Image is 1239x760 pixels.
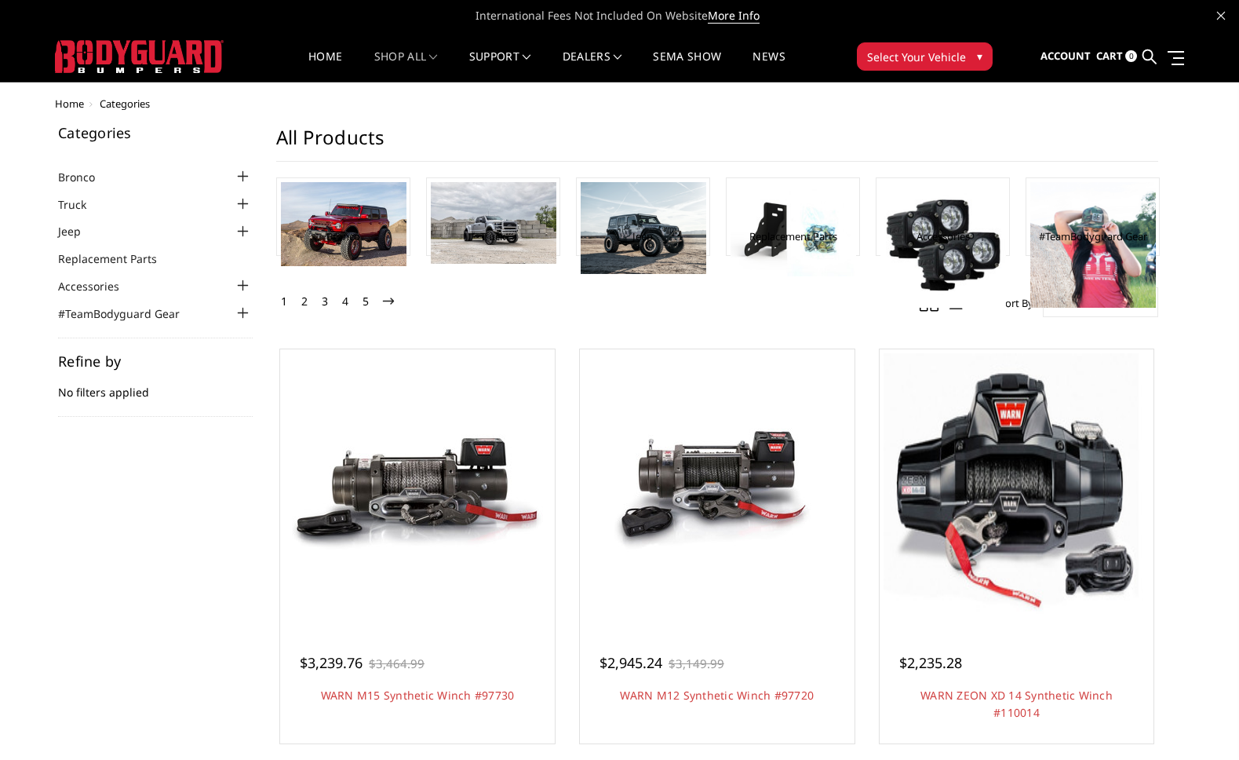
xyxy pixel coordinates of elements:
[58,354,253,417] div: No filters applied
[753,51,785,82] a: News
[469,51,531,82] a: Support
[277,292,291,311] a: 1
[369,656,425,671] span: $3,464.99
[58,305,199,322] a: #TeamBodyguard Gear
[1039,229,1147,243] a: #TeamBodyguard Gear
[1040,49,1091,63] span: Account
[284,353,551,620] a: WARN M15 Synthetic Winch #97730 WARN M15 Synthetic Winch #97730
[359,292,373,311] a: 5
[58,169,115,185] a: Bronco
[100,97,150,111] span: Categories
[58,354,253,368] h5: Refine by
[326,229,360,243] a: Bronco
[58,196,106,213] a: Truck
[632,229,653,243] a: Jeep
[708,8,760,24] a: More Info
[899,653,962,672] span: $2,235.28
[58,223,100,239] a: Jeep
[338,292,352,311] a: 4
[55,40,224,73] img: BODYGUARD BUMPERS
[584,353,851,620] a: WARN M12 Synthetic Winch #97720 WARN M12 Synthetic Winch #97720
[857,42,993,71] button: Select Your Vehicle
[321,688,515,703] a: WARN M15 Synthetic Winch #97730
[1096,35,1137,78] a: Cart 0
[292,403,543,570] img: WARN M15 Synthetic Winch #97730
[884,353,1150,620] a: WARN ZEON XD 14 Synthetic Winch #110014 WARN ZEON XD 14 Synthetic Winch #110014
[599,653,662,672] span: $2,945.24
[920,688,1113,720] a: WARN ZEON XD 14 Synthetic Winch #110014
[58,250,177,267] a: Replacement Parts
[55,97,84,111] a: Home
[916,229,970,243] a: Accessories
[563,51,622,82] a: Dealers
[58,278,139,294] a: Accessories
[276,126,1158,162] h1: All Products
[318,292,332,311] a: 3
[991,291,1036,315] label: Sort By:
[1096,49,1123,63] span: Cart
[480,229,505,243] a: Truck
[374,51,438,82] a: shop all
[308,51,342,82] a: Home
[653,51,721,82] a: SEMA Show
[620,688,814,703] a: WARN M12 Synthetic Winch #97720
[300,653,363,672] span: $3,239.76
[867,49,966,65] span: Select Your Vehicle
[1040,35,1091,78] a: Account
[669,656,724,671] span: $3,149.99
[297,292,312,311] a: 2
[1125,50,1137,62] span: 0
[977,48,982,64] span: ▾
[749,229,837,243] a: Replacement Parts
[58,126,253,140] h5: Categories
